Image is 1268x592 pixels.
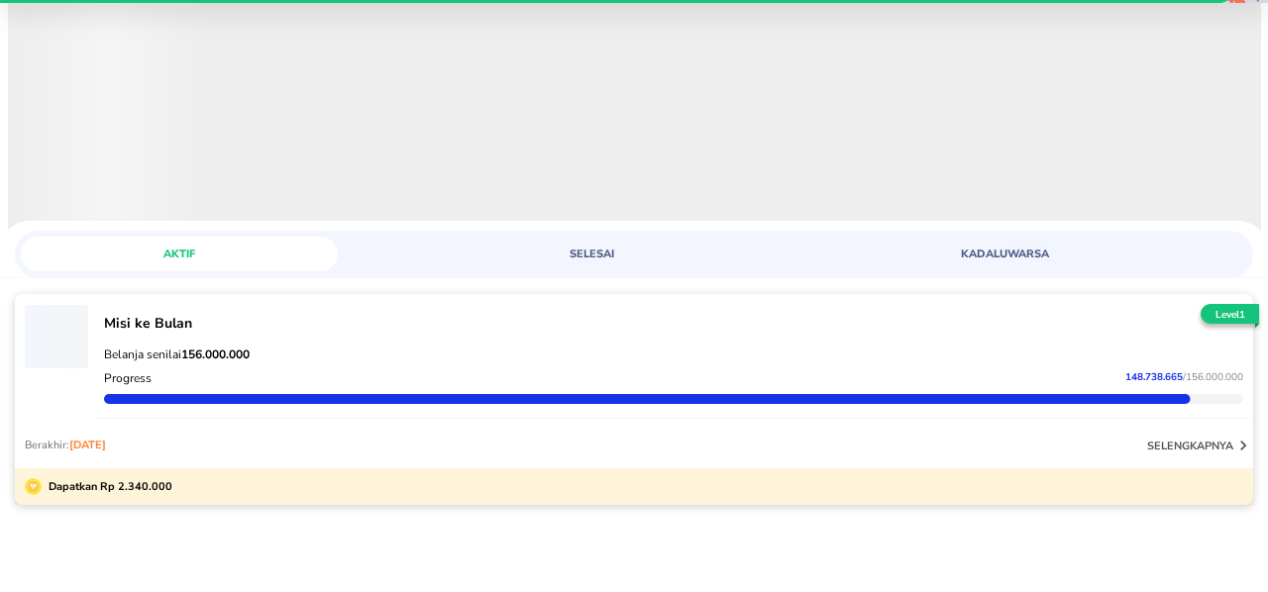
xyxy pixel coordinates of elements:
span: [DATE] [69,438,106,452]
a: SELESAI [434,237,835,271]
span: SELESAI [446,247,739,261]
span: 148.738.665 [1125,370,1183,384]
p: Misi ke Bulan [104,314,1243,333]
p: Level 1 [1197,308,1263,323]
div: loyalty mission tabs [15,231,1253,271]
a: KADALUWARSA [846,237,1247,271]
p: selengkapnya [1147,439,1233,453]
strong: 156.000.000 [181,346,250,362]
p: Progress [104,370,152,386]
span: Belanja senilai [104,346,250,362]
p: Berakhir: [25,438,106,452]
span: / 156.000.000 [1183,370,1243,384]
button: selengkapnya [1147,436,1253,455]
p: Dapatkan Rp 2.340.000 [42,478,172,495]
button: ‌ [8,3,1261,250]
a: AKTIF [21,237,422,271]
button: ‌ [25,304,88,367]
span: AKTIF [33,247,326,261]
span: KADALUWARSA [858,247,1151,261]
span: ‌ [25,305,88,368]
